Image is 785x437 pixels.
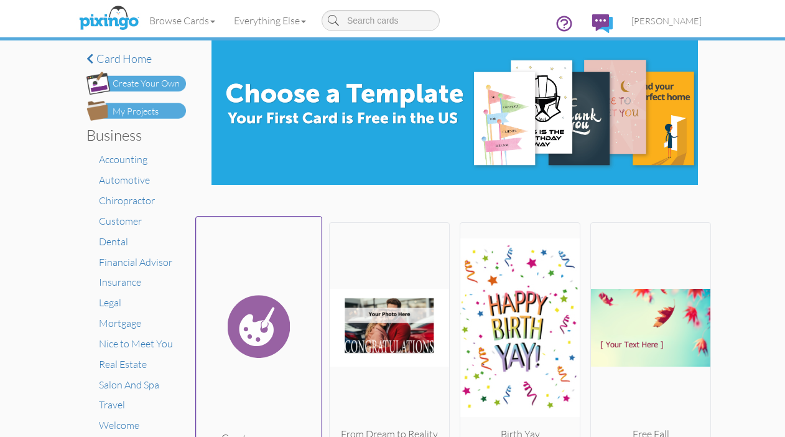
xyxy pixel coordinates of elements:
div: My Projects [113,105,159,118]
a: Real Estate [99,358,147,370]
div: Create Your Own [113,77,180,90]
input: Search cards [322,10,440,31]
a: Welcome [99,419,139,431]
img: create-own-button.png [86,72,186,95]
img: 20250908-205024-9e166ba402a1-250.png [591,228,710,427]
a: Travel [99,398,125,411]
a: Salon And Spa [99,378,159,391]
a: Financial Advisor [99,256,172,268]
img: pixingo logo [76,3,142,34]
a: Automotive [99,174,150,186]
a: [PERSON_NAME] [622,5,711,37]
a: Customer [99,215,142,227]
img: 20250905-201811-b377196b96e5-250.png [330,228,449,427]
h3: Business [86,127,177,143]
a: Everything Else [225,5,315,36]
a: Card home [86,53,186,65]
img: comments.svg [592,14,613,33]
span: [PERSON_NAME] [631,16,702,26]
a: Dental [99,235,128,248]
a: Insurance [99,276,141,288]
a: Mortgage [99,317,141,329]
a: Legal [99,296,121,309]
img: 20250828-163716-8d2042864239-250.jpg [460,228,580,427]
a: Chiropractor [99,194,155,207]
a: Browse Cards [140,5,225,36]
a: Nice to Meet You [99,337,173,350]
img: create.svg [196,222,322,431]
img: e8896c0d-71ea-4978-9834-e4f545c8bf84.jpg [211,40,699,185]
img: my-projects-button.png [86,101,186,121]
a: Accounting [99,153,147,166]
